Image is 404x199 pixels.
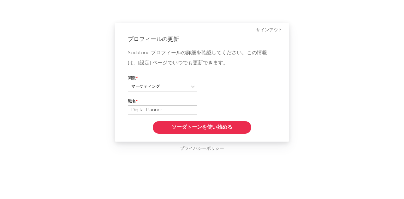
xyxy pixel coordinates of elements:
[153,121,251,134] button: ソーダトーンを使い始める
[128,74,197,82] label: 関数
[128,98,197,105] label: 職名
[128,48,276,68] p: Sodatone プロフィールの詳細を確認してください。この情報は、[設定] ページでいつでも更新できます。
[128,36,276,43] div: プロフィールの更新
[180,145,224,153] a: プライバシーポリシー
[256,26,282,34] a: サインアウト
